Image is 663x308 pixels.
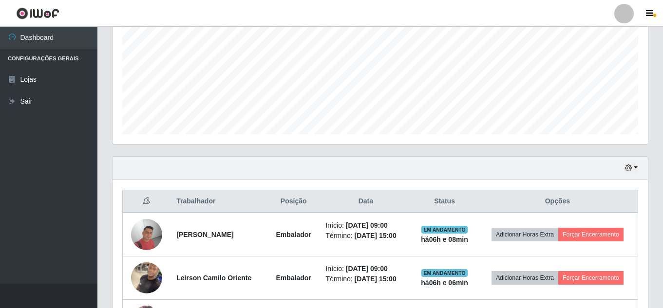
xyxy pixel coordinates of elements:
button: Adicionar Horas Extra [492,228,558,241]
th: Data [320,190,412,213]
time: [DATE] 09:00 [346,265,388,272]
strong: [PERSON_NAME] [176,231,233,238]
li: Término: [325,274,406,284]
img: 1748488941321.jpeg [131,257,162,298]
img: CoreUI Logo [16,7,59,19]
strong: Leirson Camilo Oriente [176,274,251,282]
li: Início: [325,264,406,274]
li: Início: [325,220,406,231]
time: [DATE] 15:00 [355,232,397,239]
time: [DATE] 15:00 [355,275,397,283]
img: 1710898857944.jpeg [131,219,162,250]
span: EM ANDAMENTO [421,269,468,277]
button: Adicionar Horas Extra [492,271,558,285]
strong: há 06 h e 08 min [421,236,468,243]
th: Status [412,190,477,213]
button: Forçar Encerramento [558,228,624,241]
th: Opções [477,190,638,213]
span: EM ANDAMENTO [421,226,468,234]
th: Trabalhador [170,190,267,213]
button: Forçar Encerramento [558,271,624,285]
li: Término: [325,231,406,241]
strong: há 06 h e 06 min [421,279,468,287]
th: Posição [267,190,320,213]
strong: Embalador [276,231,311,238]
strong: Embalador [276,274,311,282]
time: [DATE] 09:00 [346,221,388,229]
